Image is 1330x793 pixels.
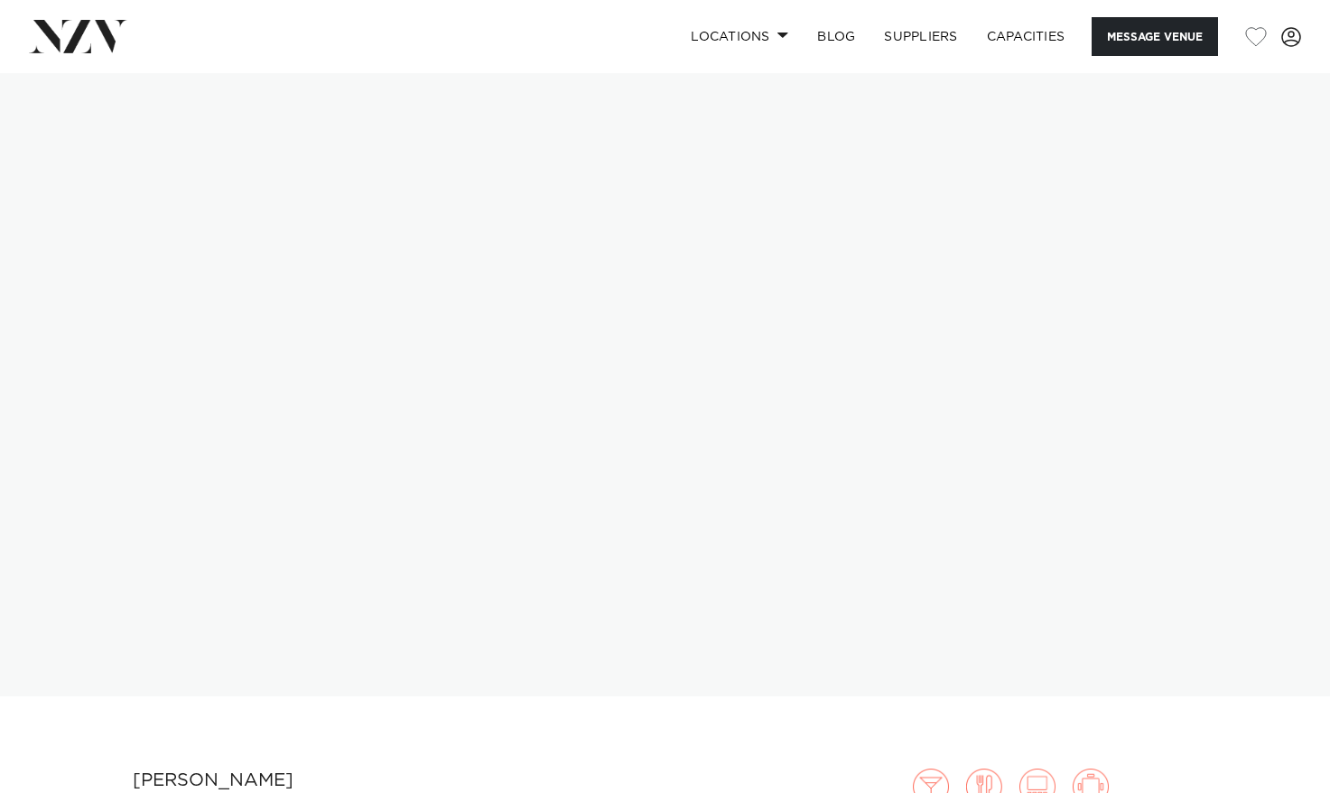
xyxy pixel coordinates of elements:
[29,20,127,52] img: nzv-logo.png
[676,17,803,56] a: Locations
[803,17,870,56] a: BLOG
[1092,17,1218,56] button: Message Venue
[972,17,1080,56] a: Capacities
[870,17,972,56] a: SUPPLIERS
[133,771,293,789] small: [PERSON_NAME]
